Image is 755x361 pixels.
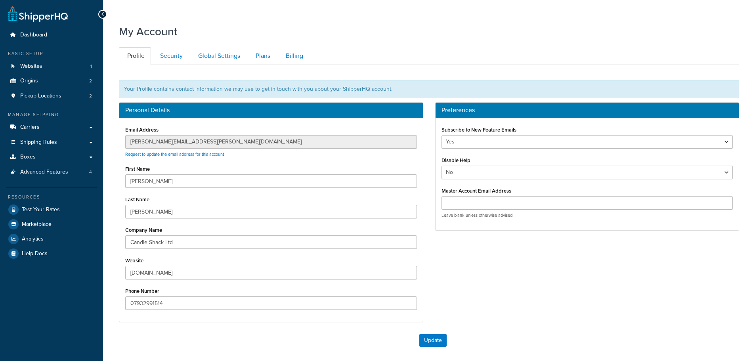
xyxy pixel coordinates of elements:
[6,246,97,261] a: Help Docs
[22,250,48,257] span: Help Docs
[442,107,733,114] h3: Preferences
[6,74,97,88] a: Origins 2
[20,124,40,131] span: Carriers
[6,165,97,180] li: Advanced Features
[20,93,61,99] span: Pickup Locations
[247,47,277,65] a: Plans
[20,78,38,84] span: Origins
[125,151,224,157] a: Request to update the email address for this account
[190,47,247,65] a: Global Settings
[89,93,92,99] span: 2
[6,89,97,103] li: Pickup Locations
[442,188,511,194] label: Master Account Email Address
[6,111,97,118] div: Manage Shipping
[20,63,42,70] span: Websites
[125,107,417,114] h3: Personal Details
[89,169,92,176] span: 4
[6,50,97,57] div: Basic Setup
[442,212,733,218] p: Leave blank unless otherwise advised
[6,150,97,164] a: Boxes
[20,154,36,160] span: Boxes
[22,236,44,243] span: Analytics
[119,80,739,98] div: Your Profile contains contact information we may use to get in touch with you about your ShipperH...
[442,157,470,163] label: Disable Help
[442,127,516,133] label: Subscribe to New Feature Emails
[125,166,150,172] label: First Name
[89,78,92,84] span: 2
[6,165,97,180] a: Advanced Features 4
[6,59,97,74] li: Websites
[6,194,97,201] div: Resources
[20,139,57,146] span: Shipping Rules
[8,6,68,22] a: ShipperHQ Home
[119,24,178,39] h1: My Account
[6,135,97,150] a: Shipping Rules
[20,169,68,176] span: Advanced Features
[6,202,97,217] a: Test Your Rates
[152,47,189,65] a: Security
[6,89,97,103] a: Pickup Locations 2
[6,232,97,246] a: Analytics
[125,227,162,233] label: Company Name
[419,334,447,347] button: Update
[6,217,97,231] a: Marketplace
[22,221,52,228] span: Marketplace
[90,63,92,70] span: 1
[6,74,97,88] li: Origins
[125,258,143,264] label: Website
[20,32,47,38] span: Dashboard
[125,127,159,133] label: Email Address
[6,28,97,42] a: Dashboard
[125,288,159,294] label: Phone Number
[277,47,310,65] a: Billing
[6,59,97,74] a: Websites 1
[119,47,151,65] a: Profile
[6,120,97,135] a: Carriers
[125,197,149,202] label: Last Name
[22,206,60,213] span: Test Your Rates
